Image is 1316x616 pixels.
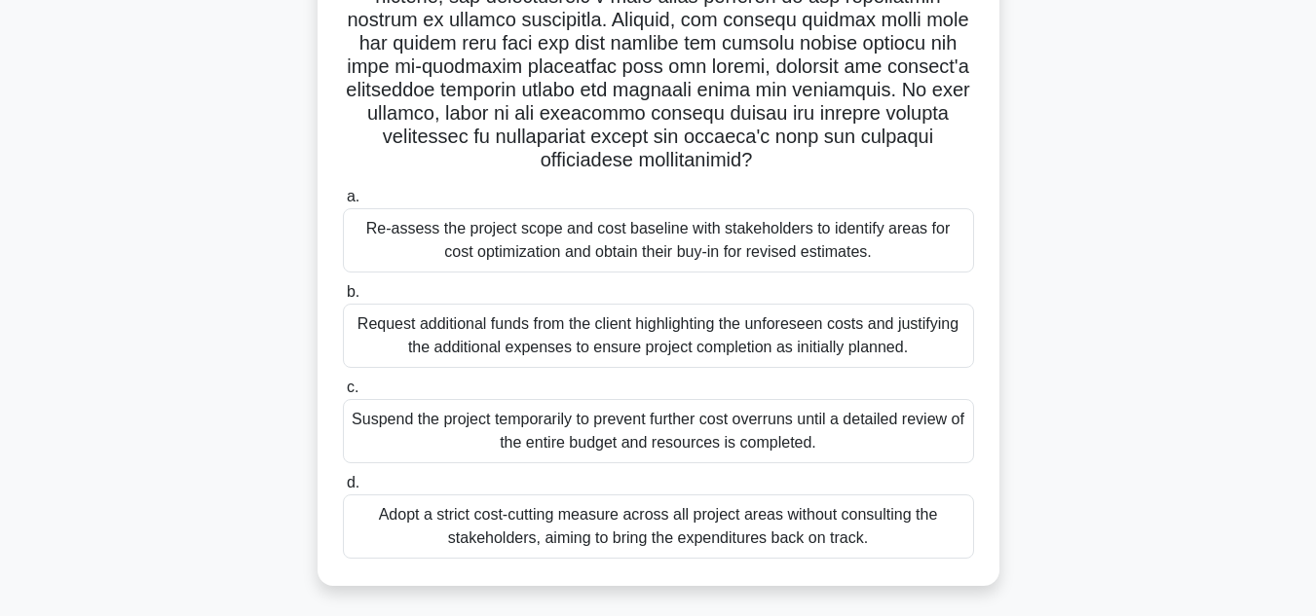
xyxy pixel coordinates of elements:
[347,283,359,300] span: b.
[343,494,974,559] div: Adopt a strict cost-cutting measure across all project areas without consulting the stakeholders,...
[343,304,974,368] div: Request additional funds from the client highlighting the unforeseen costs and justifying the add...
[347,379,358,395] span: c.
[347,474,359,490] span: d.
[347,188,359,204] span: a.
[343,399,974,463] div: Suspend the project temporarily to prevent further cost overruns until a detailed review of the e...
[343,208,974,272] div: Re-assess the project scope and cost baseline with stakeholders to identify areas for cost optimi...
